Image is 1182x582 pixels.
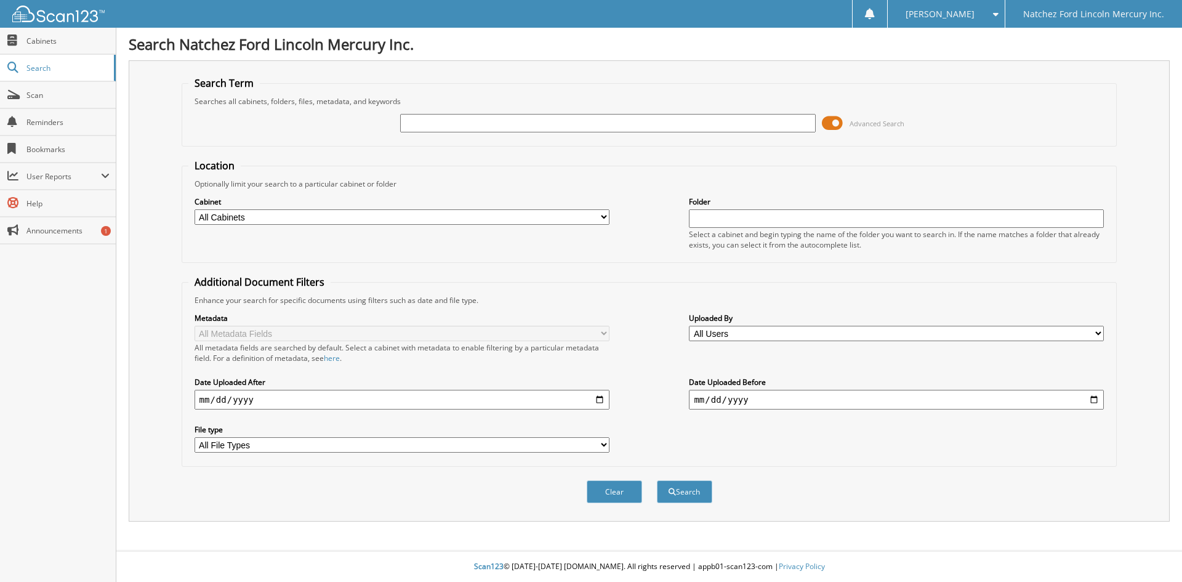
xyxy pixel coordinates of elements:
[188,275,331,289] legend: Additional Document Filters
[689,390,1104,410] input: end
[587,480,642,503] button: Clear
[26,90,110,100] span: Scan
[689,229,1104,250] div: Select a cabinet and begin typing the name of the folder you want to search in. If the name match...
[1023,10,1164,18] span: Natchez Ford Lincoln Mercury Inc.
[195,313,609,323] label: Metadata
[195,424,609,435] label: File type
[195,377,609,387] label: Date Uploaded After
[195,196,609,207] label: Cabinet
[324,353,340,363] a: here
[195,390,609,410] input: start
[12,6,105,22] img: scan123-logo-white.svg
[26,63,108,73] span: Search
[26,117,110,127] span: Reminders
[195,342,609,363] div: All metadata fields are searched by default. Select a cabinet with metadata to enable filtering b...
[26,225,110,236] span: Announcements
[116,552,1182,582] div: © [DATE]-[DATE] [DOMAIN_NAME]. All rights reserved | appb01-scan123-com |
[188,159,241,172] legend: Location
[26,144,110,155] span: Bookmarks
[657,480,712,503] button: Search
[188,96,1111,107] div: Searches all cabinets, folders, files, metadata, and keywords
[188,76,260,90] legend: Search Term
[188,179,1111,189] div: Optionally limit your search to a particular cabinet or folder
[188,295,1111,305] div: Enhance your search for specific documents using filters such as date and file type.
[474,561,504,572] span: Scan123
[26,171,101,182] span: User Reports
[689,377,1104,387] label: Date Uploaded Before
[689,313,1104,323] label: Uploaded By
[26,198,110,209] span: Help
[26,36,110,46] span: Cabinets
[850,119,904,128] span: Advanced Search
[906,10,975,18] span: [PERSON_NAME]
[129,34,1170,54] h1: Search Natchez Ford Lincoln Mercury Inc.
[689,196,1104,207] label: Folder
[779,561,825,572] a: Privacy Policy
[101,226,111,236] div: 1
